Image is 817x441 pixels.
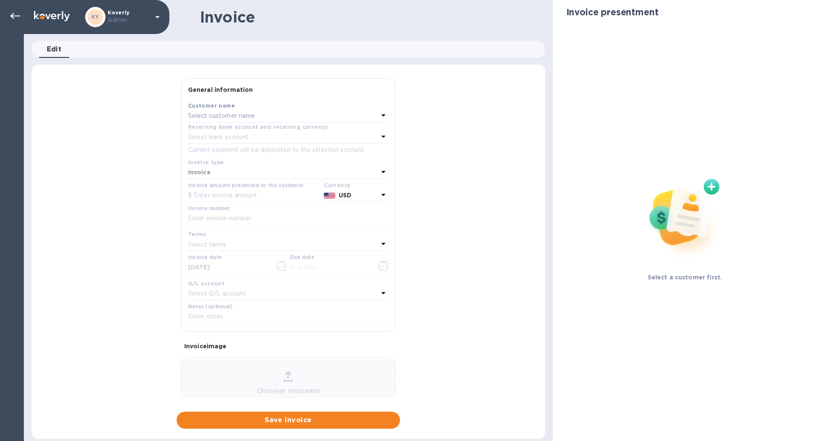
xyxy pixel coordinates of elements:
[47,43,62,55] span: Edit
[188,86,253,93] b: General information
[339,192,351,199] b: USD
[34,11,70,21] img: Logo
[188,183,304,188] label: Invoice amount presented to the customer
[188,304,233,309] label: Notes (optional)
[188,212,389,225] input: Enter invoice number
[188,169,211,176] b: Invoice
[188,102,235,109] b: Customer name
[324,193,335,199] img: USD
[177,412,400,429] button: Save invoice
[188,159,224,165] b: Invoice type
[290,261,370,274] input: Due date
[188,231,206,237] b: Terms
[184,342,392,350] p: Invoice image
[188,289,246,298] p: Select G/L account
[188,133,249,142] p: Select bank account
[108,16,150,25] p: Admin
[188,124,328,130] b: Receiving bank account and receiving currency
[200,8,255,26] h1: Invoice
[188,145,389,154] p: Current payment will be deposited to the selected account
[188,310,389,323] input: Enter notes
[183,415,393,425] span: Save invoice
[91,14,99,20] b: KY
[290,255,314,260] label: Due date
[188,280,224,287] b: G/L account
[648,273,723,282] p: Select a customer first.
[188,261,269,274] input: Select date
[188,111,255,120] p: Select customer name
[188,189,320,202] input: $ Enter invoice amount
[188,206,230,211] label: Invoice number
[324,182,350,188] b: Currency
[108,10,150,25] p: Koverly
[566,7,659,17] h2: Invoice presentment
[181,387,395,404] p: Choose an invoice and drag it here
[188,255,222,260] label: Invoice date
[188,240,226,249] p: Select terms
